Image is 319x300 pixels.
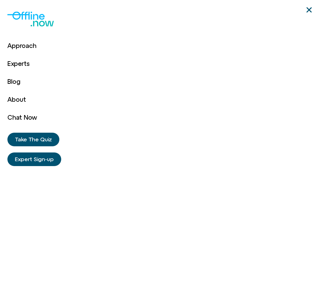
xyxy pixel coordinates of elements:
[7,55,37,73] a: Experts
[97,3,108,13] svg: Restart Conversation Button
[15,156,54,162] span: Expert Sign-up
[2,2,122,15] button: Expand Header Button
[15,136,52,143] span: Take The Quiz
[11,199,96,205] textarea: Message Input
[6,3,15,13] img: N5FCcHC.png
[7,37,37,55] a: Approach
[305,6,313,14] a: Close
[106,197,116,207] svg: Voice Input Button
[7,37,37,126] nav: Menu
[18,4,95,12] h2: [DOMAIN_NAME]
[7,109,37,126] a: Chat Now
[7,133,59,146] a: Take The Quiz
[7,152,61,166] a: Expert Sign-up
[7,73,37,91] a: Blog
[108,3,118,13] svg: Close Chatbot Button
[7,91,37,109] a: About
[7,7,54,31] img: Logo for Offline.now with the text "Offline" in blue and "Now" in Green.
